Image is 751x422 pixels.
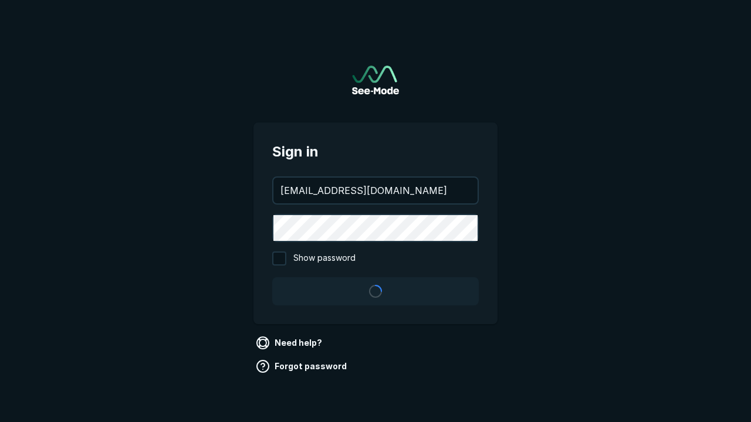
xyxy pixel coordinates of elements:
img: See-Mode Logo [352,66,399,94]
span: Sign in [272,141,479,162]
a: Forgot password [253,357,351,376]
span: Show password [293,251,356,266]
input: your@email.com [273,178,478,203]
a: Go to sign in [352,66,399,94]
a: Need help? [253,333,327,352]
